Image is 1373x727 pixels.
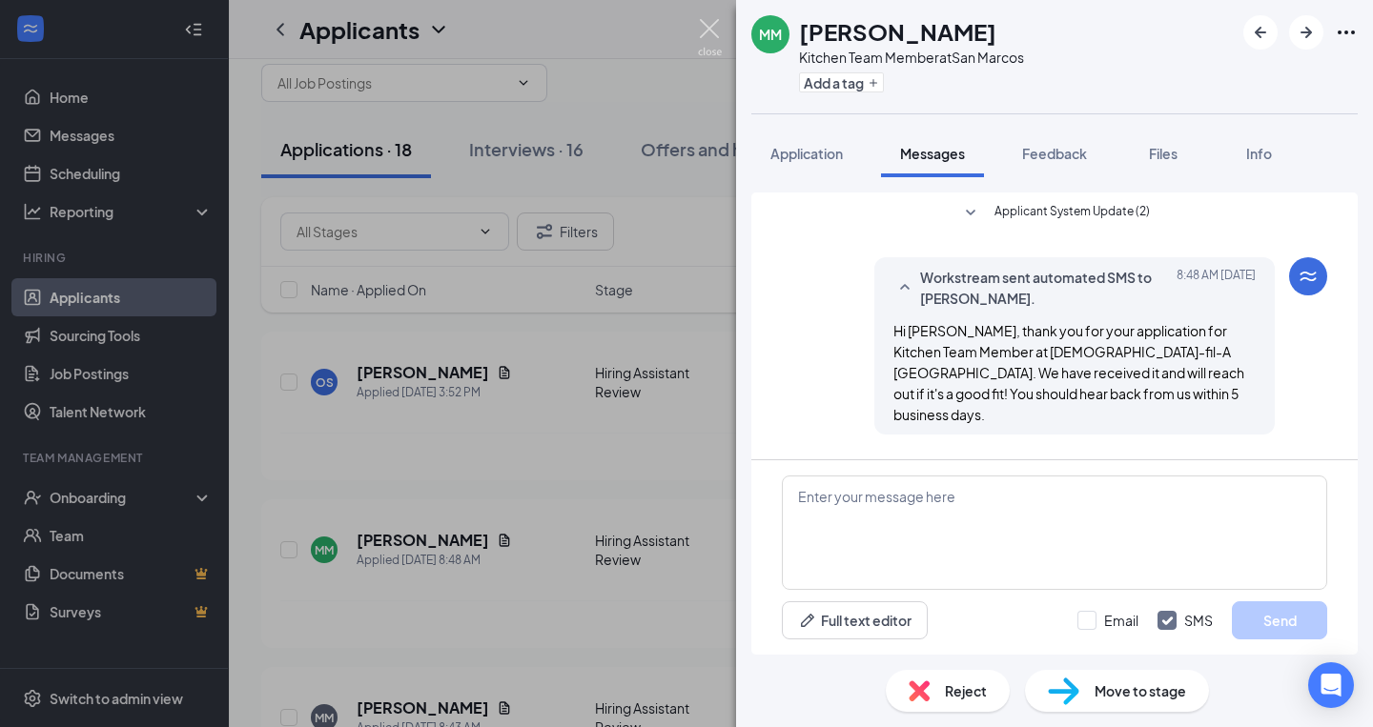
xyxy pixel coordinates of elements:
[1297,265,1320,288] svg: WorkstreamLogo
[1295,21,1318,44] svg: ArrowRight
[1308,662,1354,708] div: Open Intercom Messenger
[782,601,928,639] button: Full text editorPen
[1022,145,1087,162] span: Feedback
[920,267,1170,309] span: Workstream sent automated SMS to [PERSON_NAME].
[1246,145,1272,162] span: Info
[900,145,965,162] span: Messages
[945,680,987,701] span: Reject
[799,15,996,48] h1: [PERSON_NAME]
[1095,680,1186,701] span: Move to stage
[799,72,884,92] button: PlusAdd a tag
[1335,21,1358,44] svg: Ellipses
[959,202,982,225] svg: SmallChevronDown
[1149,145,1178,162] span: Files
[759,25,782,44] div: MM
[1243,15,1278,50] button: ArrowLeftNew
[770,145,843,162] span: Application
[799,48,1024,67] div: Kitchen Team Member at San Marcos
[1232,601,1327,639] button: Send
[893,276,916,299] svg: SmallChevronUp
[1177,267,1256,309] span: [DATE] 8:48 AM
[959,202,1150,225] button: SmallChevronDownApplicant System Update (2)
[1249,21,1272,44] svg: ArrowLeftNew
[994,202,1150,225] span: Applicant System Update (2)
[798,611,817,630] svg: Pen
[893,322,1244,423] span: Hi [PERSON_NAME], thank you for your application for Kitchen Team Member at [DEMOGRAPHIC_DATA]-fi...
[1289,15,1323,50] button: ArrowRight
[868,77,879,89] svg: Plus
